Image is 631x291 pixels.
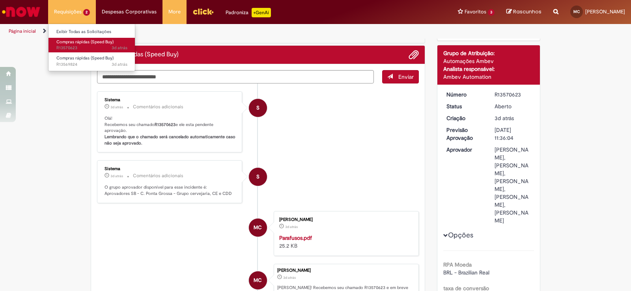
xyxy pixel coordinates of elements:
dt: Criação [441,114,489,122]
div: [DATE] 11:36:04 [495,126,531,142]
dt: Aprovador [441,146,489,154]
time: 26/09/2025 13:32:44 [285,224,298,229]
time: 26/09/2025 13:36:13 [110,174,123,178]
time: 26/09/2025 13:36:04 [495,115,514,122]
span: 3d atrás [112,45,127,51]
span: [PERSON_NAME] [585,8,625,15]
span: S [256,98,259,117]
h2: Compras rápidas (Speed Buy) Histórico de tíquete [97,51,179,58]
button: Enviar [382,70,419,83]
a: Exibir Todas as Solicitações [49,28,135,36]
span: 3 [488,9,495,16]
ul: Trilhas de página [6,24,415,39]
b: R13570623 [155,122,175,128]
b: RPA Moeda [443,261,472,268]
span: Compras rápidas (Speed Buy) [56,39,114,45]
div: Padroniza [226,8,271,17]
span: MC [254,271,262,290]
span: Favoritos [465,8,486,16]
span: 3d atrás [112,61,127,67]
div: [PERSON_NAME], [PERSON_NAME], [PERSON_NAME], [PERSON_NAME], [PERSON_NAME] [495,146,531,224]
span: Requisições [54,8,82,16]
p: Olá! Recebemos seu chamado e ele esta pendente aprovação. [105,115,236,146]
a: Rascunhos [506,8,541,16]
div: System [249,168,267,186]
time: 26/09/2025 13:36:18 [110,105,123,109]
span: MC [573,9,580,14]
button: Adicionar anexos [409,50,419,60]
div: Marcos Alexandre Castro [249,271,267,289]
dt: Número [441,91,489,98]
div: Aberto [495,102,531,110]
span: Rascunhos [513,8,541,15]
img: click_logo_yellow_360x200.png [192,6,214,17]
span: BRL - Brazilian Real [443,269,489,276]
div: Sistema [105,98,236,102]
small: Comentários adicionais [133,172,183,179]
div: 25.2 KB [279,234,411,250]
a: Página inicial [9,28,36,34]
time: 26/09/2025 13:36:04 [283,275,296,280]
dt: Status [441,102,489,110]
div: R13570623 [495,91,531,98]
span: R13569824 [56,61,127,68]
div: System [249,99,267,117]
span: 3d atrás [285,224,298,229]
span: MC [254,218,262,237]
div: Automações Ambev [443,57,534,65]
span: 2 [83,9,90,16]
div: Analista responsável: [443,65,534,73]
span: 3d atrás [110,105,123,109]
div: Sistema [105,167,236,171]
span: 3d atrás [283,275,296,280]
span: 3d atrás [110,174,123,178]
a: Aberto R13570623 : Compras rápidas (Speed Buy) [49,38,135,52]
div: Ambev Automation [443,73,534,81]
p: O grupo aprovador disponível para esse incidente é: Aprovadores SB - C. Ponta Grossa - Grupo cerv... [105,184,236,196]
p: +GenAi [252,8,271,17]
span: 3d atrás [495,115,514,122]
a: Parafusos.pdf [279,234,312,241]
a: Aberto R13569824 : Compras rápidas (Speed Buy) [49,54,135,69]
div: [PERSON_NAME] [279,217,411,222]
div: Grupo de Atribuição: [443,49,534,57]
span: Compras rápidas (Speed Buy) [56,55,114,61]
textarea: Digite sua mensagem aqui... [97,70,374,83]
img: ServiceNow [1,4,41,20]
ul: Requisições [48,24,135,71]
div: Marcos Alexandre Castro [249,219,267,237]
div: 26/09/2025 13:36:04 [495,114,531,122]
time: 26/09/2025 10:36:30 [112,61,127,67]
span: R13570623 [56,45,127,51]
dt: Previsão Aprovação [441,126,489,142]
span: Despesas Corporativas [102,8,157,16]
small: Comentários adicionais [133,104,183,110]
span: More [168,8,181,16]
span: Enviar [398,73,414,80]
div: [PERSON_NAME] [277,268,414,273]
b: Lembrando que o chamado será cancelado automaticamente caso não seja aprovado. [105,134,237,146]
span: S [256,167,259,186]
